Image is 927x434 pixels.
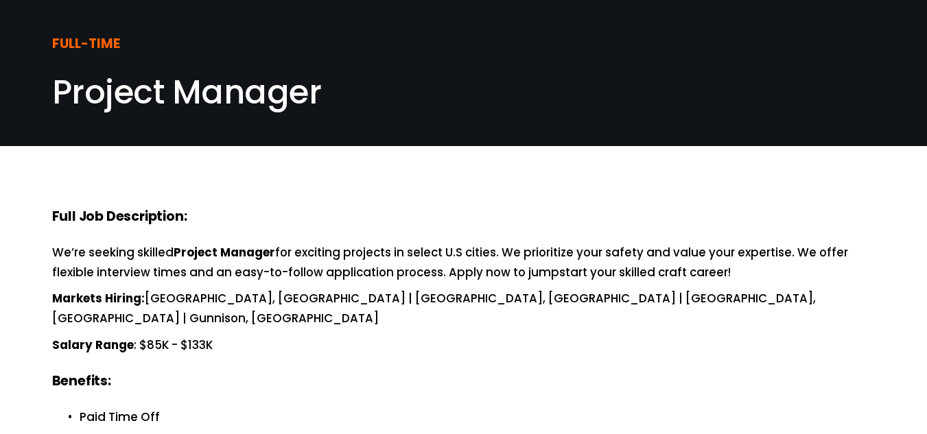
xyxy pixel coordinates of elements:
p: We’re seeking skilled for exciting projects in select U.S cities. We prioritize your safety and v... [52,243,876,282]
strong: Salary Range [52,336,134,356]
strong: Markets Hiring: [52,289,145,309]
strong: Project Manager [174,243,275,263]
span: Project Manager [52,69,322,115]
p: [GEOGRAPHIC_DATA], [GEOGRAPHIC_DATA] | [GEOGRAPHIC_DATA], [GEOGRAPHIC_DATA] | [GEOGRAPHIC_DATA], ... [52,289,876,328]
p: Paid Time Off [80,408,876,426]
strong: Benefits: [52,371,111,394]
strong: Full Job Description: [52,206,187,229]
p: : $85K - $133K [52,336,876,356]
strong: FULL-TIME [52,34,120,56]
